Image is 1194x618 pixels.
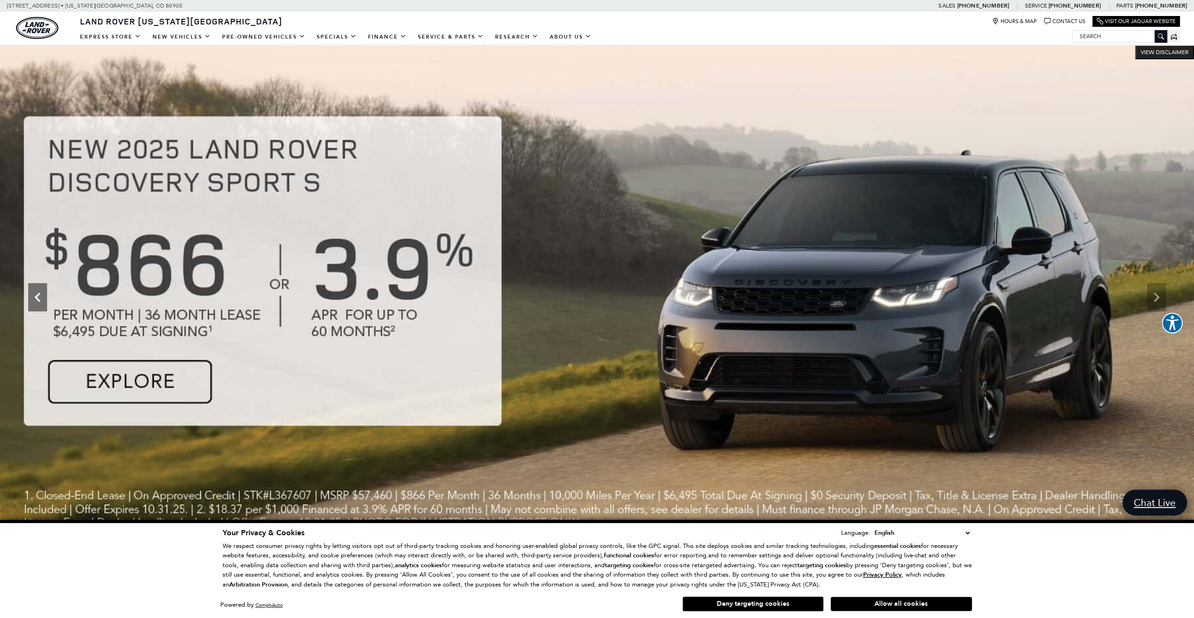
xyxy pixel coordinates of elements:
[1025,2,1047,9] span: Service
[74,29,597,45] nav: Main Navigation
[74,29,147,45] a: EXPRESS STORE
[863,570,902,579] u: Privacy Policy
[1073,31,1167,42] input: Search
[80,16,282,27] span: Land Rover [US_STATE][GEOGRAPHIC_DATA]
[256,602,283,608] a: ComplyAuto
[682,596,824,611] button: Deny targeting cookies
[831,597,972,611] button: Allow all cookies
[1147,283,1166,311] div: Next
[874,542,921,550] strong: essential cookies
[74,16,288,27] a: Land Rover [US_STATE][GEOGRAPHIC_DATA]
[938,2,955,9] span: Sales
[16,17,58,39] img: Land Rover
[1116,2,1133,9] span: Parts
[311,29,362,45] a: Specials
[544,29,597,45] a: About Us
[28,283,47,311] div: Previous
[362,29,412,45] a: Finance
[1135,2,1187,9] a: [PHONE_NUMBER]
[1129,496,1180,509] span: Chat Live
[841,530,870,536] div: Language:
[605,561,654,570] strong: targeting cookies
[147,29,216,45] a: New Vehicles
[604,551,654,560] strong: functional cookies
[1049,2,1101,9] a: [PHONE_NUMBER]
[1122,490,1187,515] a: Chat Live
[1141,48,1188,56] span: VIEW DISCLAIMER
[395,561,442,570] strong: analytics cookies
[412,29,489,45] a: Service & Parts
[1135,45,1194,59] button: VIEW DISCLAIMER
[7,2,183,9] a: [STREET_ADDRESS] • [US_STATE][GEOGRAPHIC_DATA], CO 80905
[16,17,58,39] a: land-rover
[797,561,846,570] strong: targeting cookies
[957,2,1009,9] a: [PHONE_NUMBER]
[220,602,283,608] div: Powered by
[1162,313,1183,335] aside: Accessibility Help Desk
[489,29,544,45] a: Research
[992,18,1037,25] a: Hours & Map
[1162,313,1183,333] button: Explore your accessibility options
[229,580,288,589] strong: Arbitration Provision
[216,29,311,45] a: Pre-Owned Vehicles
[223,541,972,590] p: We respect consumer privacy rights by letting visitors opt out of third-party tracking cookies an...
[1097,18,1176,25] a: Visit Our Jaguar Website
[872,528,972,538] select: Language Select
[223,528,305,538] span: Your Privacy & Cookies
[1044,18,1085,25] a: Contact Us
